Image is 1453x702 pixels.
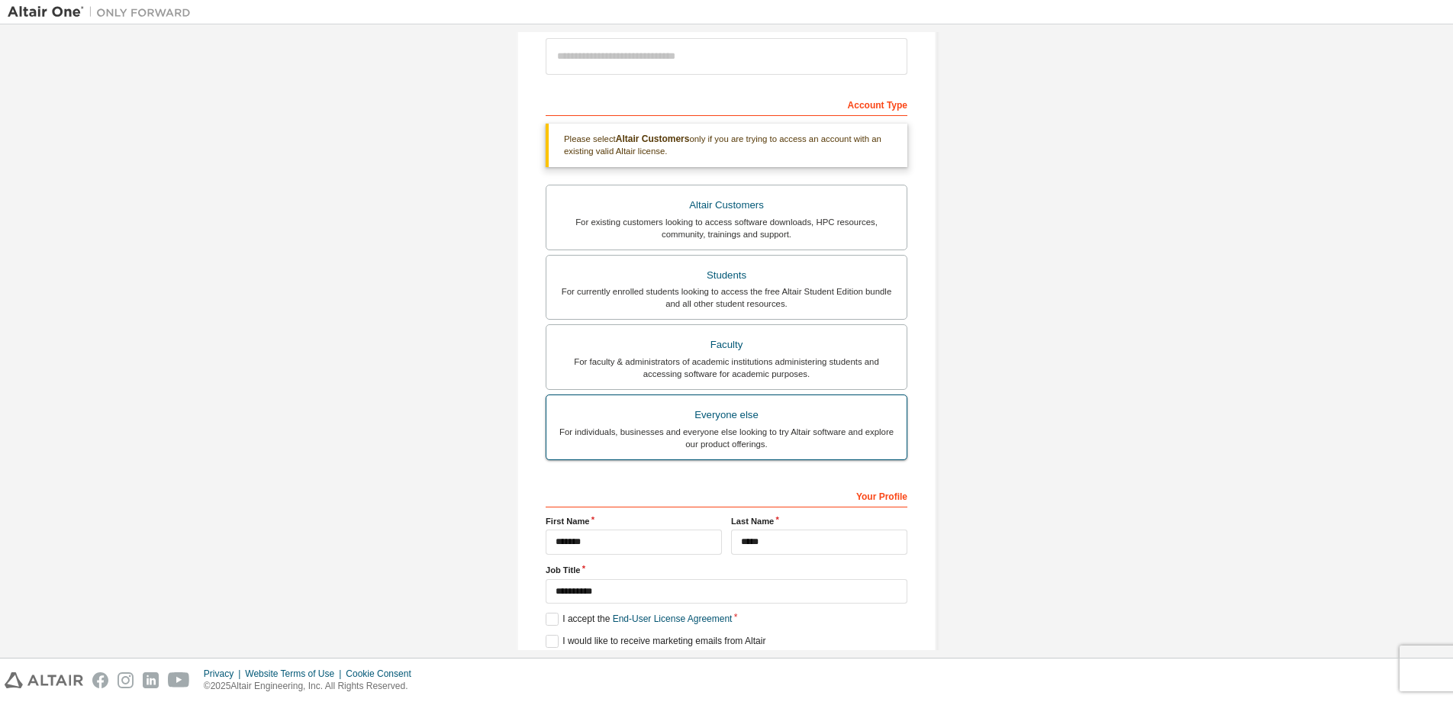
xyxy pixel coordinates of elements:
div: Cookie Consent [346,668,420,680]
div: Faculty [556,334,897,356]
label: First Name [546,515,722,527]
img: youtube.svg [168,672,190,688]
div: Your Profile [546,483,907,507]
div: Please select only if you are trying to access an account with an existing valid Altair license. [546,124,907,167]
label: I would like to receive marketing emails from Altair [546,635,765,648]
p: © 2025 Altair Engineering, Inc. All Rights Reserved. [204,680,420,693]
img: altair_logo.svg [5,672,83,688]
b: Altair Customers [616,134,690,144]
img: instagram.svg [118,672,134,688]
img: Altair One [8,5,198,20]
label: Job Title [546,564,907,576]
label: Last Name [731,515,907,527]
div: For currently enrolled students looking to access the free Altair Student Edition bundle and all ... [556,285,897,310]
div: Everyone else [556,404,897,426]
label: I accept the [546,613,732,626]
a: End-User License Agreement [613,613,733,624]
img: linkedin.svg [143,672,159,688]
div: For existing customers looking to access software downloads, HPC resources, community, trainings ... [556,216,897,240]
div: Students [556,265,897,286]
div: Account Type [546,92,907,116]
div: Altair Customers [556,195,897,216]
img: facebook.svg [92,672,108,688]
div: Website Terms of Use [245,668,346,680]
div: For faculty & administrators of academic institutions administering students and accessing softwa... [556,356,897,380]
div: Privacy [204,668,245,680]
div: For individuals, businesses and everyone else looking to try Altair software and explore our prod... [556,426,897,450]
